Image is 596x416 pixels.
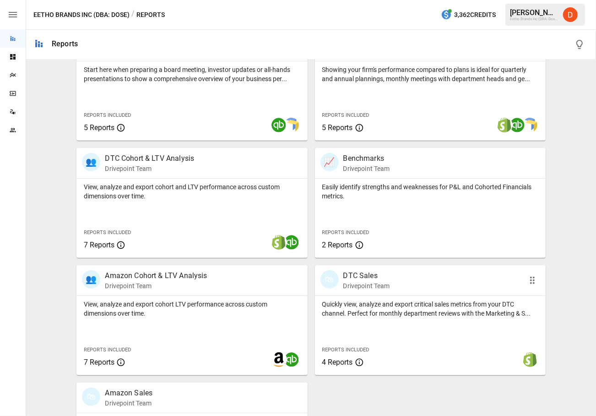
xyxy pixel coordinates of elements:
div: 👥 [82,153,100,171]
span: Reports Included [84,230,131,235]
p: Showing your firm's performance compared to plans is ideal for quarterly and annual plannings, mo... [322,65,538,83]
div: 🛍 [82,388,100,406]
img: quickbooks [284,235,299,250]
p: Drivepoint Team [343,164,390,173]
div: [PERSON_NAME] [510,8,558,17]
p: DTC Sales [343,270,390,281]
span: 2 Reports [322,241,353,249]
img: amazon [271,352,286,367]
span: Reports Included [322,347,369,353]
div: 👥 [82,270,100,289]
p: View, analyze and export cohort LTV performance across custom dimensions over time. [84,300,300,318]
img: shopify [271,235,286,250]
button: Eetho Brands Inc (DBA: Dose) [33,9,130,21]
img: quickbooks [510,118,525,132]
span: 7 Reports [84,241,114,249]
p: Drivepoint Team [105,399,152,408]
div: / [131,9,135,21]
span: 4 Reports [322,358,353,367]
div: 📈 [320,153,339,171]
p: View, analyze and export cohort and LTV performance across custom dimensions over time. [84,182,300,201]
span: Reports Included [84,347,131,353]
p: Drivepoint Team [105,164,194,173]
span: Reports Included [322,112,369,118]
span: 3,362 Credits [454,9,496,21]
span: 5 Reports [322,123,353,132]
img: shopify [497,118,512,132]
p: Drivepoint Team [343,281,390,290]
button: 3,362Credits [437,6,499,23]
div: Eetho Brands Inc (DBA: Dose) [510,17,558,21]
p: Amazon Cohort & LTV Analysis [105,270,207,281]
p: DTC Cohort & LTV Analysis [105,153,194,164]
span: 5 Reports [84,123,114,132]
p: Amazon Sales [105,388,152,399]
p: Benchmarks [343,153,390,164]
span: Reports Included [84,112,131,118]
img: smart model [284,118,299,132]
p: Drivepoint Team [105,281,207,290]
img: shopify [523,352,537,367]
p: Start here when preparing a board meeting, investor updates or all-hands presentations to show a ... [84,65,300,83]
span: Reports Included [322,230,369,235]
img: quickbooks [271,118,286,132]
img: smart model [523,118,537,132]
div: 🛍 [320,270,339,289]
div: Reports [52,39,78,48]
p: Quickly view, analyze and export critical sales metrics from your DTC channel. Perfect for monthl... [322,300,538,318]
p: Easily identify strengths and weaknesses for P&L and Cohorted Financials metrics. [322,182,538,201]
img: Daley Meistrell [563,7,578,22]
button: Daley Meistrell [558,2,583,27]
span: 7 Reports [84,358,114,367]
img: quickbooks [284,352,299,367]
